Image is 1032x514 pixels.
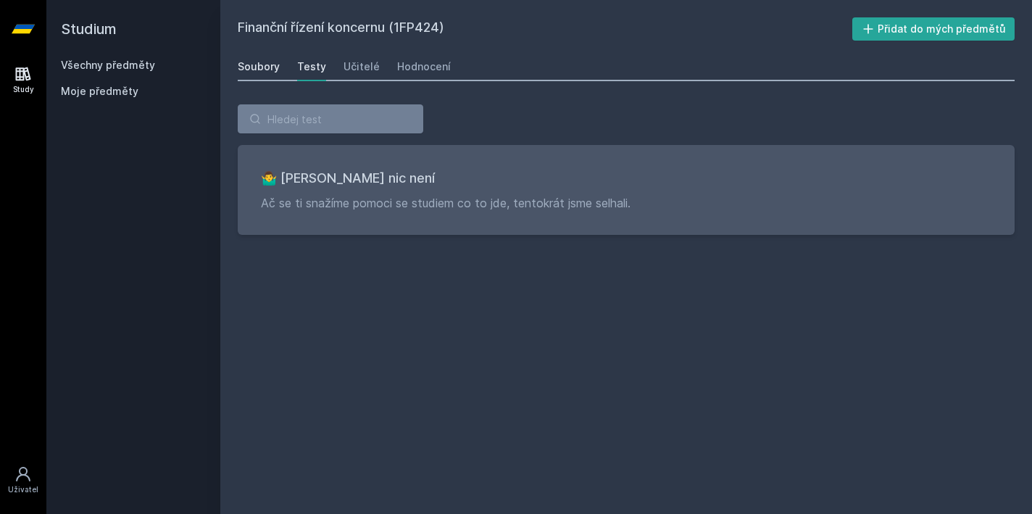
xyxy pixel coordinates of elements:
h3: 🤷‍♂️ [PERSON_NAME] nic není [261,168,991,188]
a: Soubory [238,52,280,81]
a: Hodnocení [397,52,451,81]
div: Soubory [238,59,280,74]
h2: Finanční řízení koncernu (1FP424) [238,17,852,41]
a: Učitelé [344,52,380,81]
div: Hodnocení [397,59,451,74]
a: Uživatel [3,458,43,502]
a: Všechny předměty [61,59,155,71]
button: Přidat do mých předmětů [852,17,1015,41]
a: Study [3,58,43,102]
p: Ač se ti snažíme pomoci se studiem co to jde, tentokrát jsme selhali. [261,194,991,212]
span: Moje předměty [61,84,138,99]
div: Study [13,84,34,95]
div: Testy [297,59,326,74]
div: Uživatel [8,484,38,495]
input: Hledej test [238,104,423,133]
a: Testy [297,52,326,81]
div: Učitelé [344,59,380,74]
